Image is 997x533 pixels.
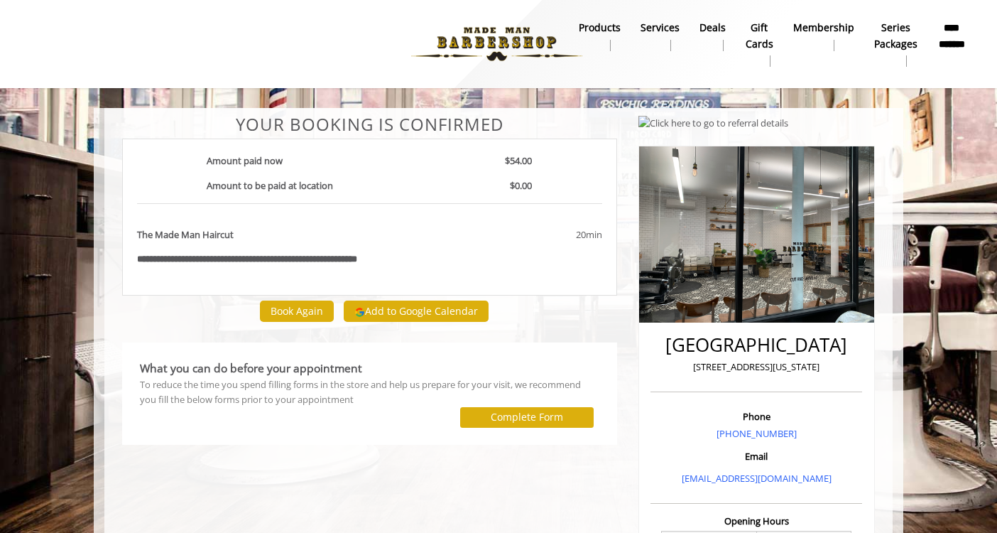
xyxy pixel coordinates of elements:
[491,411,563,423] label: Complete Form
[140,360,362,376] b: What you can do before your appointment
[461,227,601,242] div: 20min
[690,18,736,55] a: DealsDeals
[654,451,859,461] h3: Email
[717,427,797,440] a: [PHONE_NUMBER]
[638,116,788,131] img: Click here to go to referral details
[654,335,859,355] h2: [GEOGRAPHIC_DATA]
[122,115,617,134] center: Your Booking is confirmed
[579,20,621,36] b: products
[137,227,234,242] b: The Made Man Haircut
[654,411,859,421] h3: Phone
[207,179,333,192] b: Amount to be paid at location
[783,18,864,55] a: MembershipMembership
[746,20,773,52] b: gift cards
[641,20,680,36] b: Services
[654,360,859,375] p: [STREET_ADDRESS][US_STATE]
[399,5,594,83] img: Made Man Barbershop logo
[140,377,599,407] div: To reduce the time you spend filling forms in the store and help us prepare for your visit, we re...
[699,20,726,36] b: Deals
[569,18,631,55] a: Productsproducts
[510,179,532,192] b: $0.00
[650,516,862,526] h3: Opening Hours
[207,154,283,167] b: Amount paid now
[874,20,917,52] b: Series packages
[260,301,334,321] button: Book Again
[864,18,927,70] a: Series packagesSeries packages
[460,407,594,428] button: Complete Form
[682,472,832,485] a: [EMAIL_ADDRESS][DOMAIN_NAME]
[505,154,532,167] b: $54.00
[631,18,690,55] a: ServicesServices
[793,20,854,36] b: Membership
[736,18,783,70] a: Gift cardsgift cards
[344,301,489,322] button: Add to Google Calendar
